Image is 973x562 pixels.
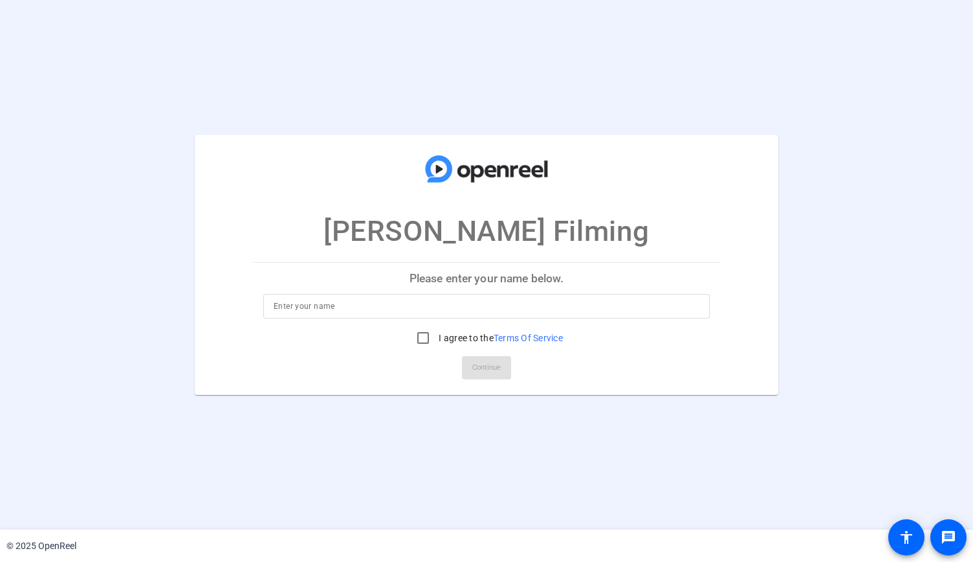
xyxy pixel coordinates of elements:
p: [PERSON_NAME] Filming [323,210,650,253]
mat-icon: accessibility [899,530,914,545]
input: Enter your name [274,298,699,314]
div: © 2025 OpenReel [6,539,76,553]
img: company-logo [422,148,551,190]
mat-icon: message [941,530,956,545]
label: I agree to the [436,332,563,344]
p: Please enter your name below. [253,263,720,294]
a: Terms Of Service [494,333,563,343]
